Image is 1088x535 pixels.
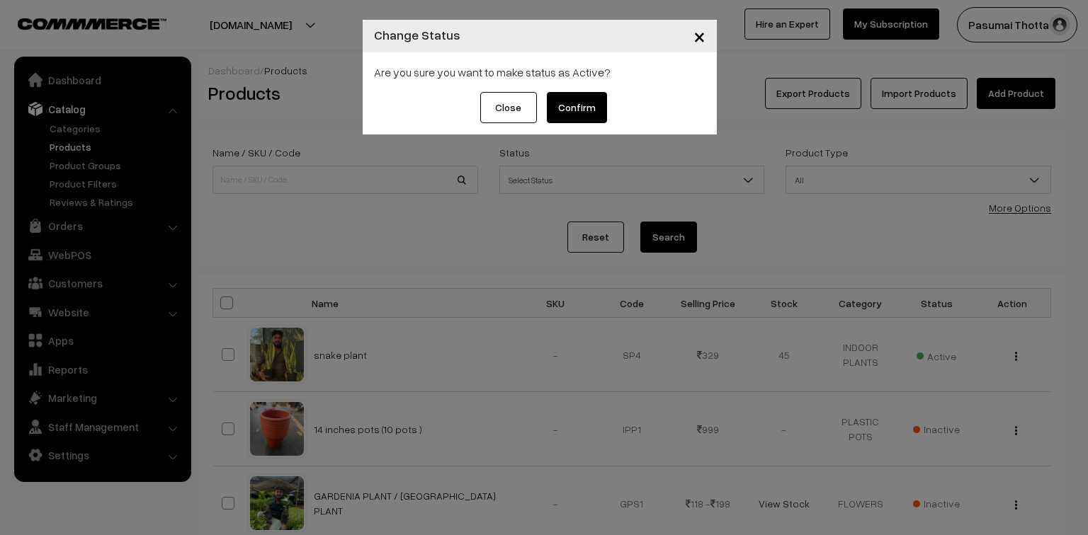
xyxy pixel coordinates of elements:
[682,14,717,58] button: Close
[547,92,607,123] button: Confirm
[480,92,537,123] button: Close
[374,64,705,81] div: Are you sure you want to make status as Active?
[693,23,705,49] span: ×
[374,25,460,45] h4: Change Status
